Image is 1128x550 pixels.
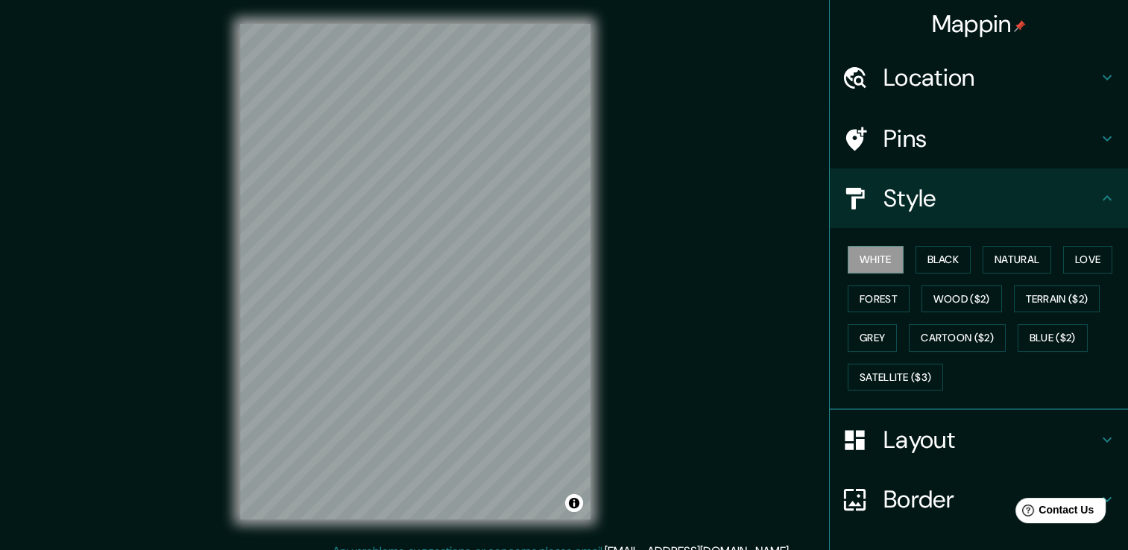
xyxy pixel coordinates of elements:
button: Blue ($2) [1018,324,1088,352]
button: Black [916,246,971,274]
button: Cartoon ($2) [909,324,1006,352]
img: pin-icon.png [1014,20,1026,32]
button: Wood ($2) [921,285,1002,313]
h4: Location [883,63,1098,92]
button: White [848,246,904,274]
h4: Border [883,484,1098,514]
button: Forest [848,285,910,313]
div: Style [830,168,1128,228]
div: Pins [830,109,1128,168]
button: Toggle attribution [565,494,583,512]
h4: Style [883,183,1098,213]
button: Natural [983,246,1051,274]
canvas: Map [240,24,590,519]
h4: Layout [883,425,1098,455]
div: Location [830,48,1128,107]
div: Border [830,470,1128,529]
h4: Mappin [932,9,1027,39]
button: Love [1063,246,1112,274]
button: Satellite ($3) [848,364,943,391]
button: Terrain ($2) [1014,285,1100,313]
div: Layout [830,410,1128,470]
button: Grey [848,324,897,352]
h4: Pins [883,124,1098,154]
iframe: Help widget launcher [995,492,1112,534]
